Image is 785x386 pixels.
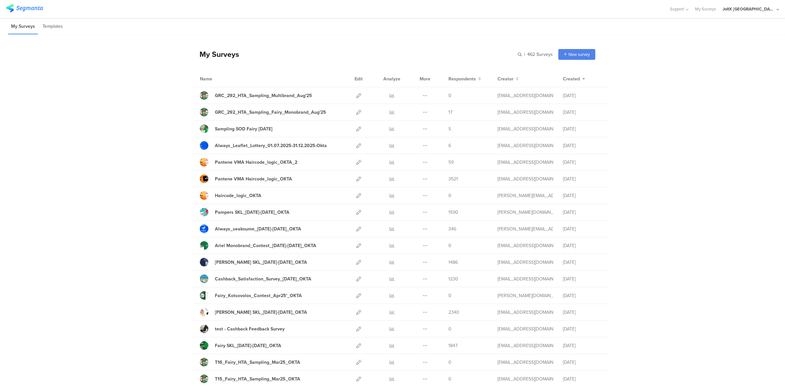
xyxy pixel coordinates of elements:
[448,342,458,349] span: 1847
[497,109,553,116] div: gheorghe.a.4@pg.com
[215,376,300,382] div: T15_Fairy_HTA_Sampling_Mar25_OKTA
[723,6,775,12] div: JoltX [GEOGRAPHIC_DATA]
[563,176,602,182] div: [DATE]
[200,108,326,116] a: GRC_292_HTA_Sampling_Fairy_Monobrand_Aug'25
[200,308,307,316] a: [PERSON_NAME] SKL_[DATE]-[DATE]_OKTA
[200,358,300,366] a: T16_Fairy_HTA_Sampling_Mar25_OKTA
[448,326,451,332] span: 0
[527,51,553,58] span: 462 Surveys
[215,176,292,182] div: Pantene VMA Haircode_logic_OKTA
[497,259,553,266] div: baroutis.db@pg.com
[215,226,301,232] div: Always_seakoume_03May25-30June25_OKTA
[215,242,316,249] div: Ariel Monobrand_Contest_01May25-31May25_OKTA
[563,359,602,366] div: [DATE]
[200,76,239,82] div: Name
[497,226,553,232] div: arvanitis.a@pg.com
[6,4,43,12] img: segmanta logo
[418,71,432,87] div: More
[563,109,602,116] div: [DATE]
[448,126,451,132] span: 5
[200,125,272,133] a: Sampling SOD Fairy [DATE]
[215,92,312,99] div: GRC_292_HTA_Sampling_Multibrand_Aug'25
[40,19,66,34] li: Templates
[497,176,553,182] div: baroutis.db@pg.com
[193,49,239,60] div: My Surveys
[497,76,519,82] button: Creator
[563,209,602,216] div: [DATE]
[563,342,602,349] div: [DATE]
[382,71,402,87] div: Analyze
[448,159,454,166] span: 59
[568,51,590,58] span: New survey
[200,141,327,150] a: Always_Leaflet_Lottery_01.07.2025-31.12.2025-Okta
[497,92,553,99] div: gheorghe.a.4@pg.com
[200,241,316,250] a: Ariel Monobrand_Contest_[DATE]-[DATE]_OKTA
[352,71,366,87] div: Edit
[497,142,553,149] div: betbeder.mb@pg.com
[448,359,451,366] span: 0
[448,242,451,249] span: 0
[563,76,585,82] button: Created
[563,259,602,266] div: [DATE]
[200,375,300,383] a: T15_Fairy_HTA_Sampling_Mar25_OKTA
[448,192,451,199] span: 0
[497,326,553,332] div: baroutis.db@pg.com
[563,309,602,316] div: [DATE]
[448,209,458,216] span: 1590
[497,342,553,349] div: baroutis.db@pg.com
[215,126,272,132] div: Sampling SOD Fairy Aug'25
[497,359,553,366] div: stavrositu.m@pg.com
[215,292,302,299] div: Fairy_Kotsovolos_Contest_Apr25'_OKTA
[448,376,451,382] span: 0
[215,142,327,149] div: Always_Leaflet_Lottery_01.07.2025-31.12.2025-Okta
[448,109,452,116] span: 17
[563,242,602,249] div: [DATE]
[497,159,553,166] div: baroutis.db@pg.com
[200,225,301,233] a: Always_seakoume_[DATE]-[DATE]_OKTA
[448,92,451,99] span: 0
[215,276,311,282] div: Cashback_Satisfaction_Survey_07April25_OKTA
[563,292,602,299] div: [DATE]
[200,158,297,166] a: Pantene VMA Haircode_logic_OKTA_2
[215,109,326,116] div: GRC_292_HTA_Sampling_Fairy_Monobrand_Aug'25
[215,326,285,332] div: test - Cashback Feedback Survey
[215,159,297,166] div: Pantene VMA Haircode_logic_OKTA_2
[215,192,261,199] div: Haircode_logic_OKTA
[200,91,312,100] a: GRC_292_HTA_Sampling_Multibrand_Aug'25
[563,126,602,132] div: [DATE]
[497,309,553,316] div: baroutis.db@pg.com
[215,342,281,349] div: Fairy SKL_20March25-02Apr25_OKTA
[497,192,553,199] div: arvanitis.a@pg.com
[523,51,526,58] span: |
[200,175,292,183] a: Pantene VMA Haircode_logic_OKTA
[448,226,456,232] span: 346
[563,76,580,82] span: Created
[563,326,602,332] div: [DATE]
[215,209,289,216] div: Pampers SKL_8May25-21May25_OKTA
[563,142,602,149] div: [DATE]
[200,291,302,300] a: Fairy_Kotsovolos_Contest_Apr25'_OKTA
[563,92,602,99] div: [DATE]
[448,76,476,82] span: Respondents
[563,376,602,382] div: [DATE]
[448,292,451,299] span: 0
[200,191,261,200] a: Haircode_logic_OKTA
[497,242,553,249] div: baroutis.db@pg.com
[448,259,458,266] span: 1486
[563,276,602,282] div: [DATE]
[563,159,602,166] div: [DATE]
[215,259,307,266] div: Gillette SKL_24April25-07May25_OKTA
[215,309,307,316] div: Lenor SKL_24April25-07May25_OKTA
[200,325,285,333] a: test - Cashback Feedback Survey
[448,76,481,82] button: Respondents
[200,208,289,216] a: Pampers SKL_[DATE]-[DATE]_OKTA
[448,309,459,316] span: 2340
[563,226,602,232] div: [DATE]
[215,359,300,366] div: T16_Fairy_HTA_Sampling_Mar25_OKTA
[200,341,281,350] a: Fairy SKL_[DATE]-[DATE]_OKTA
[563,192,602,199] div: [DATE]
[670,6,684,12] span: Support
[497,209,553,216] div: skora.es@pg.com
[200,275,311,283] a: Cashback_Satisfaction_Survey_[DATE]_OKTA
[497,276,553,282] div: baroutis.db@pg.com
